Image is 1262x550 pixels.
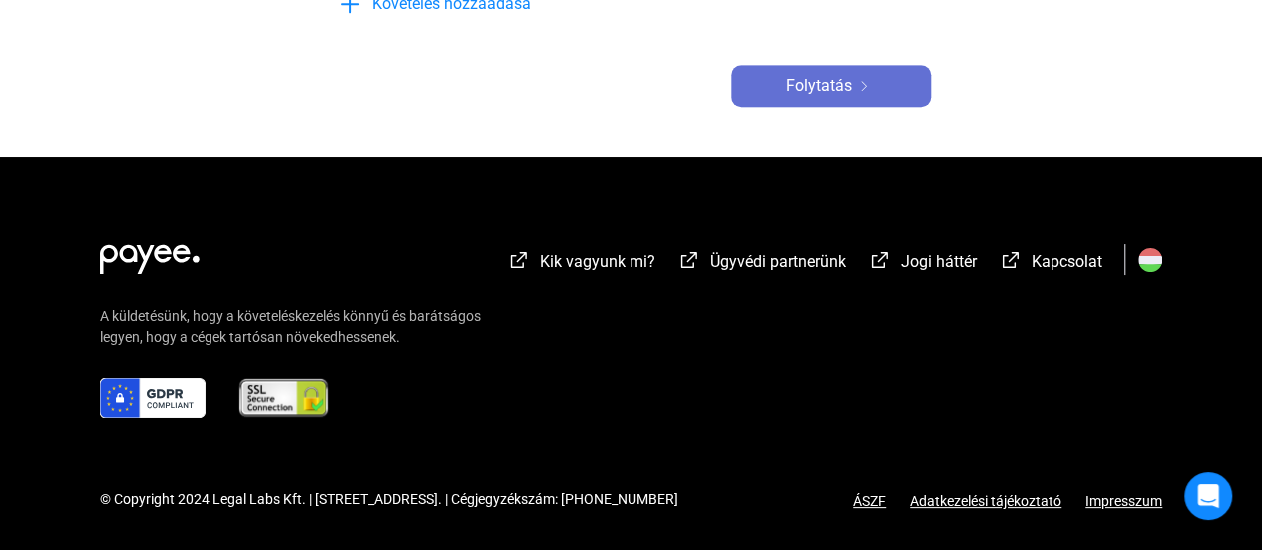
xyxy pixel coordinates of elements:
div: Open Intercom Messenger [1184,472,1232,520]
span: Folytatás [786,74,852,98]
button: Folytatásarrow-right-white [731,65,931,107]
span: Kapcsolat [1032,252,1102,271]
a: external-link-whiteJogi háttér [868,255,977,274]
img: ssl [237,378,330,418]
img: external-link-white [677,250,701,270]
img: external-link-white [999,250,1023,270]
img: external-link-white [507,250,531,270]
span: Kik vagyunk mi? [540,252,655,271]
a: external-link-whiteKik vagyunk mi? [507,255,655,274]
div: © Copyright 2024 Legal Labs Kft. | [STREET_ADDRESS]. | Cégjegyzékszám: [PHONE_NUMBER] [100,489,678,510]
a: Impresszum [1085,493,1162,509]
span: Jogi háttér [901,252,977,271]
a: ÁSZF [853,493,886,509]
span: Ügyvédi partnerünk [710,252,846,271]
a: Adatkezelési tájékoztató [886,493,1085,509]
a: external-link-whiteÜgyvédi partnerünk [677,255,846,274]
img: HU.svg [1138,248,1162,272]
img: arrow-right-white [852,81,876,91]
img: gdpr [100,378,206,418]
img: external-link-white [868,250,892,270]
img: white-payee-white-dot.svg [100,233,200,274]
a: external-link-whiteKapcsolat [999,255,1102,274]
